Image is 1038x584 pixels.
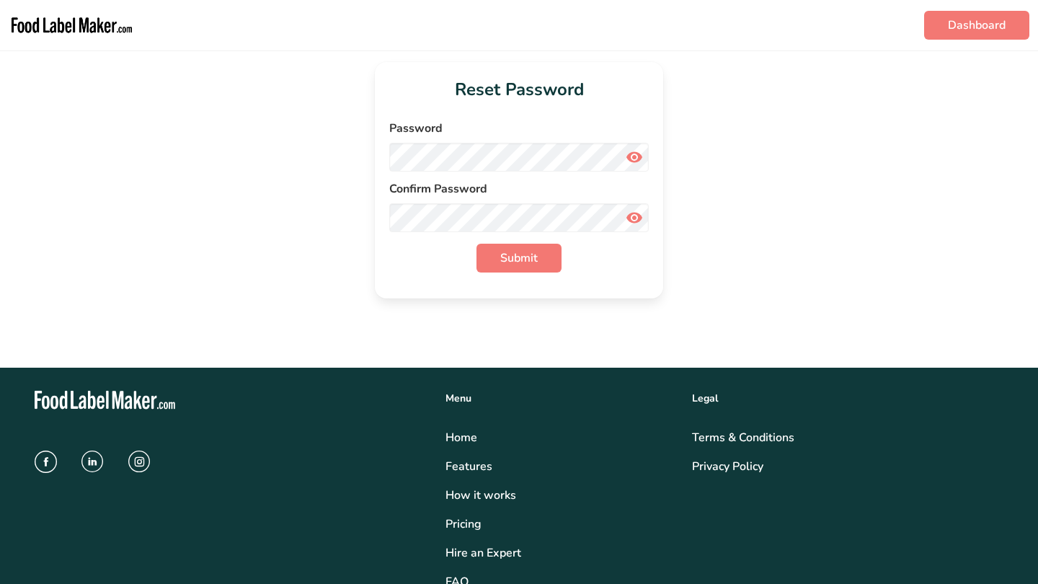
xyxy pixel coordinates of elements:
[692,458,1003,475] a: Privacy Policy
[389,120,649,137] label: Password
[389,180,649,198] label: Confirm Password
[445,487,675,504] div: How it works
[476,244,562,273] button: Submit
[445,544,675,562] a: Hire an Expert
[445,516,675,533] a: Pricing
[924,11,1029,40] a: Dashboard
[445,391,675,406] div: Menu
[692,391,1003,406] div: Legal
[500,249,538,267] span: Submit
[445,458,675,475] a: Features
[389,76,649,102] h1: Reset Password
[445,429,675,446] a: Home
[692,429,1003,446] a: Terms & Conditions
[9,6,135,45] img: Food Label Maker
